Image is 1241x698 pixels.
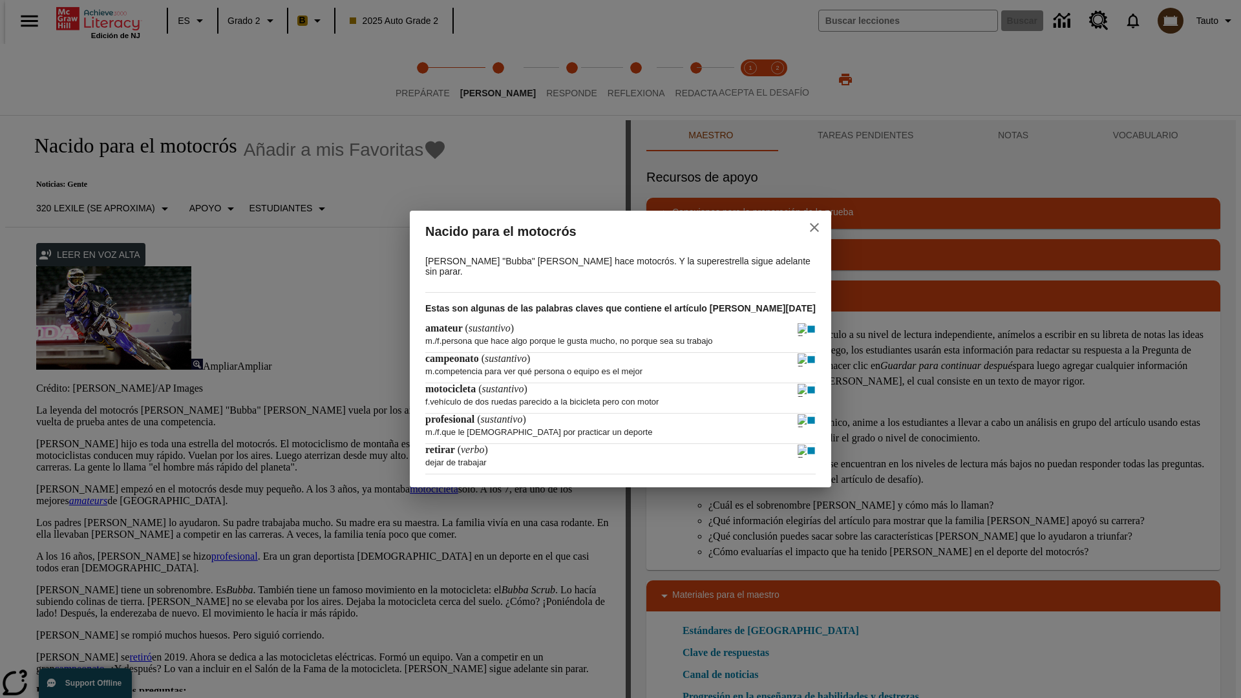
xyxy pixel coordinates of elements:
p: competencia para ver qué persona o equipo es el mejor [425,360,813,376]
span: sustantivo [485,353,527,364]
span: f. [425,397,430,407]
span: sustantivo [481,414,523,425]
button: close [799,212,830,243]
h4: ( ) [425,323,514,334]
span: verbo [461,444,484,455]
span: sustantivo [482,383,524,394]
span: m. [425,366,434,376]
img: Detener - motocicleta [807,384,816,397]
h4: ( ) [425,383,527,395]
h4: ( ) [425,353,530,365]
img: Reproducir - campeonato [798,354,807,366]
span: sustantivo [469,323,511,333]
p: / persona que hace algo porque le gusta mucho, no porque sea su trabajo [425,330,813,346]
img: Reproducir - motocicleta [798,384,807,397]
img: Detener - profesional [807,414,816,427]
h4: ( ) [425,444,488,456]
h4: ( ) [425,414,526,425]
img: Detener - retirar [807,445,816,458]
img: Reproducir - retirar [798,445,807,458]
span: profesional [425,414,477,425]
p: vehículo de dos ruedas parecido a la bicicleta pero con motor [425,390,813,407]
span: motocicleta [425,383,478,394]
h2: Nacido para el motocrós [425,221,777,242]
img: Detener - amateur [807,323,816,336]
img: Detener - campeonato [807,354,816,366]
span: retirar [425,444,458,455]
span: m. [425,427,434,437]
span: m. [425,336,434,346]
h3: Estas son algunas de las palabras claves que contiene el artículo [PERSON_NAME][DATE] [425,293,816,323]
span: f. [437,336,441,346]
p: / que le [DEMOGRAPHIC_DATA] por practicar un deporte [425,421,813,437]
span: amateur [425,323,465,333]
span: f. [437,427,441,437]
span: campeonato [425,353,482,364]
p: dejar de trabajar [425,451,813,467]
img: Reproducir - amateur [798,323,807,336]
img: Reproducir - profesional [798,414,807,427]
p: [PERSON_NAME] "Bubba" [PERSON_NAME] hace motocrós. Y la superestrella sigue adelante sin parar. [425,256,813,277]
